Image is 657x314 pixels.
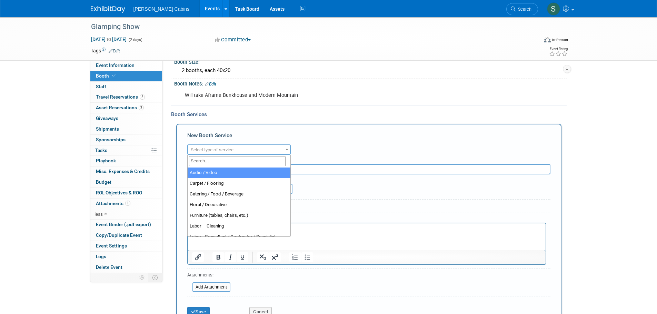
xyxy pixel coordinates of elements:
[96,137,126,142] span: Sponsorships
[212,36,253,43] button: Committed
[269,252,281,262] button: Superscript
[90,71,162,81] a: Booth
[90,241,162,251] a: Event Settings
[301,252,313,262] button: Bullet list
[125,201,130,206] span: 1
[96,94,145,100] span: Travel Reservations
[90,230,162,241] a: Copy/Duplicate Event
[96,169,150,174] span: Misc. Expenses & Credits
[128,38,142,42] span: (2 days)
[179,65,561,76] div: 2 booths, each 40x20
[96,201,130,206] span: Attachments
[96,105,144,110] span: Asset Reservations
[188,232,290,242] li: Labor - Consultant / Contractor / Specialist
[187,132,550,143] div: New Booth Service
[96,115,118,121] span: Giveaways
[188,178,290,189] li: Carpet / Flooring
[96,190,142,195] span: ROI, Objectives & ROO
[90,156,162,166] a: Playbook
[89,21,528,33] div: Glamping Show
[212,252,224,262] button: Bold
[94,211,103,217] span: less
[90,188,162,198] a: ROI, Objectives & ROO
[90,82,162,92] a: Staff
[96,222,151,227] span: Event Binder (.pdf export)
[547,2,560,16] img: Sarah Fisher
[192,252,204,262] button: Insert/edit link
[91,36,127,42] span: [DATE] [DATE]
[91,47,120,54] td: Tags
[90,166,162,177] a: Misc. Expenses & Credits
[139,105,144,110] span: 2
[140,94,145,100] span: 5
[90,177,162,188] a: Budget
[96,243,127,249] span: Event Settings
[189,156,286,166] input: Search...
[90,135,162,145] a: Sponsorships
[95,148,107,153] span: Tasks
[91,6,125,13] img: ExhibitDay
[90,209,162,220] a: less
[180,89,491,102] div: Will take Aframe Bunkhouse and Modern Mountain
[188,221,290,232] li: Labor – Cleaning
[90,252,162,262] a: Logs
[257,252,269,262] button: Subscript
[96,62,135,68] span: Event Information
[289,252,301,262] button: Numbered list
[187,272,230,280] div: Attachments:
[96,264,122,270] span: Delete Event
[544,37,551,42] img: Format-Inperson.png
[188,168,290,178] li: Audio / Video
[90,113,162,124] a: Giveaways
[171,111,567,118] div: Booth Services
[90,262,162,273] a: Delete Event
[90,124,162,134] a: Shipments
[96,232,142,238] span: Copy/Duplicate Event
[187,216,546,223] div: Reservation Notes/Details:
[497,36,568,46] div: Event Format
[225,252,236,262] button: Italic
[90,220,162,230] a: Event Binder (.pdf export)
[188,200,290,210] li: Floral / Decorative
[90,92,162,102] a: Travel Reservations5
[96,158,116,163] span: Playbook
[174,57,567,65] div: Booth Size:
[109,49,120,53] a: Edit
[191,147,233,152] span: Select type of service
[112,74,116,78] i: Booth reservation complete
[506,3,538,15] a: Search
[96,254,106,259] span: Logs
[516,7,531,12] span: Search
[205,82,216,87] a: Edit
[90,145,162,156] a: Tasks
[188,189,290,200] li: Catering / Food / Beverage
[90,103,162,113] a: Asset Reservations2
[96,179,111,185] span: Budget
[90,60,162,71] a: Event Information
[133,6,190,12] span: [PERSON_NAME] Cabins
[188,210,290,221] li: Furniture (tables, chairs, etc.)
[106,37,112,42] span: to
[549,47,568,51] div: Event Rating
[96,73,117,79] span: Booth
[237,252,248,262] button: Underline
[187,155,550,164] div: Description (optional)
[136,273,148,282] td: Personalize Event Tab Strip
[552,37,568,42] div: In-Person
[249,174,519,184] div: Ideally by
[188,223,546,250] iframe: Rich Text Area
[174,79,567,88] div: Booth Notes:
[148,273,162,282] td: Toggle Event Tabs
[90,199,162,209] a: Attachments1
[96,84,106,89] span: Staff
[96,126,119,132] span: Shipments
